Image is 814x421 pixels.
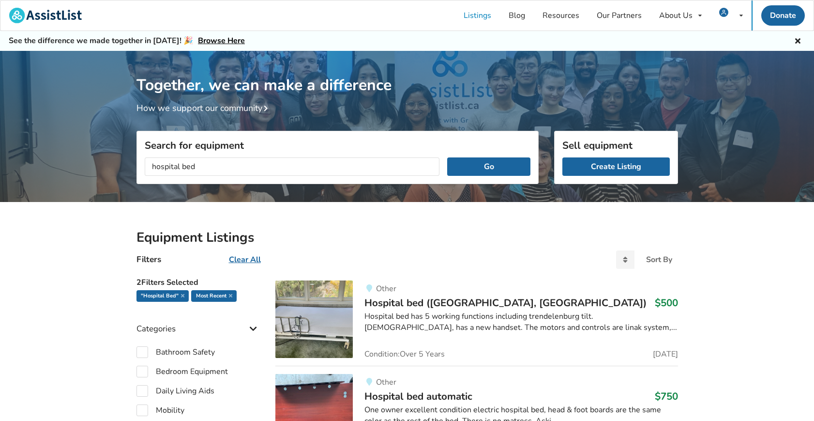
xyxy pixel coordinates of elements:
h4: Filters [136,254,161,265]
h5: See the difference we made together in [DATE]! 🎉 [9,36,245,46]
span: Hospital bed ([GEOGRAPHIC_DATA], [GEOGRAPHIC_DATA]) [364,296,647,310]
div: Categories [136,304,260,339]
span: Other [376,377,396,388]
span: Other [376,283,396,294]
h5: 2 Filters Selected [136,273,260,290]
h3: $500 [655,296,678,309]
label: Mobility [136,405,184,416]
div: Sort By [646,256,672,264]
span: Condition: Over 5 Years [364,350,445,358]
a: Blog [500,0,534,31]
h2: Equipment Listings [136,229,678,246]
img: bedroom equipment-hospital bed (victoria, bc) [275,281,353,358]
h3: Search for equipment [145,139,530,152]
a: Resources [534,0,588,31]
a: Our Partners [588,0,650,31]
h3: Sell equipment [562,139,670,152]
img: assistlist-logo [9,8,82,23]
div: About Us [659,12,693,19]
div: "hospital bed" [136,290,189,302]
u: Clear All [229,254,261,265]
a: Donate [761,5,805,26]
label: Bedroom Equipment [136,366,228,377]
a: bedroom equipment-hospital bed (victoria, bc)OtherHospital bed ([GEOGRAPHIC_DATA], [GEOGRAPHIC_DA... [275,281,678,366]
div: Hospital bed has 5 working functions including trendelenburg tilt. [DEMOGRAPHIC_DATA], has a new ... [364,311,678,333]
h3: $750 [655,390,678,403]
a: Create Listing [562,157,670,176]
a: Listings [455,0,500,31]
a: How we support our community [136,102,272,114]
h1: Together, we can make a difference [136,51,678,95]
div: Most recent [191,290,236,302]
span: Hospital bed automatic [364,390,472,403]
label: Daily Living Aids [136,385,214,397]
img: user icon [719,8,728,17]
button: Go [447,157,530,176]
a: Browse Here [198,35,245,46]
span: [DATE] [653,350,678,358]
label: Bathroom Safety [136,346,215,358]
input: I am looking for... [145,157,440,176]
